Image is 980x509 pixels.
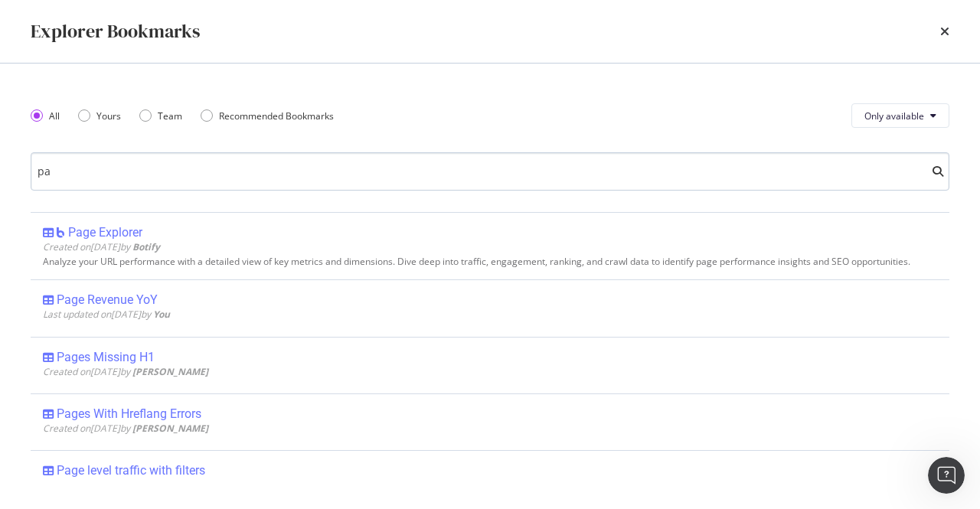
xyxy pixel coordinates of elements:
[153,308,170,321] b: You
[851,103,949,128] button: Only available
[78,109,121,122] div: Yours
[57,350,155,365] div: Pages Missing H1
[43,422,208,435] span: Created on [DATE] by
[132,240,160,253] b: Botify
[132,422,208,435] b: [PERSON_NAME]
[57,292,158,308] div: Page Revenue YoY
[201,109,334,122] div: Recommended Bookmarks
[31,109,60,122] div: All
[940,18,949,44] div: times
[158,109,182,122] div: Team
[43,308,170,321] span: Last updated on [DATE] by
[219,109,334,122] div: Recommended Bookmarks
[31,152,949,191] input: Search
[43,478,170,491] span: Last updated on [DATE] by
[49,109,60,122] div: All
[68,225,142,240] div: Page Explorer
[43,256,937,267] div: Analyze your URL performance with a detailed view of key metrics and dimensions. Dive deep into t...
[96,109,121,122] div: Yours
[57,463,205,478] div: Page level traffic with filters
[43,240,160,253] span: Created on [DATE] by
[139,109,182,122] div: Team
[928,457,965,494] iframe: Intercom live chat
[864,109,924,122] span: Only available
[153,478,170,491] b: You
[57,406,201,422] div: Pages With Hreflang Errors
[43,365,208,378] span: Created on [DATE] by
[132,365,208,378] b: [PERSON_NAME]
[31,18,200,44] div: Explorer Bookmarks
